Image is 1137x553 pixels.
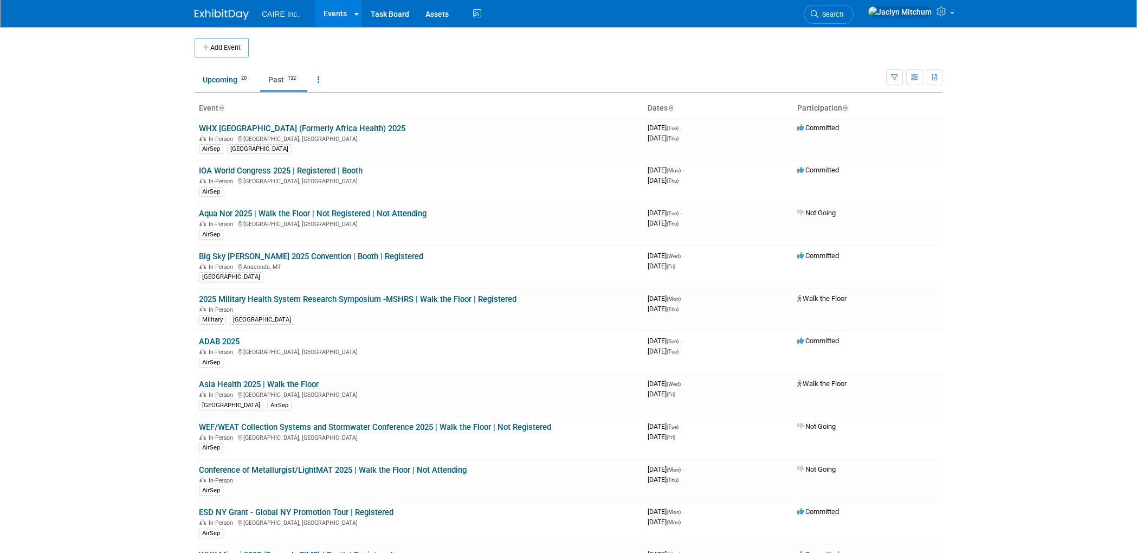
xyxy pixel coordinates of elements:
span: Committed [797,166,839,174]
a: ESD NY Grant - Global NY Promotion Tour | Registered [199,507,393,517]
div: [GEOGRAPHIC_DATA] [227,144,292,154]
span: Walk the Floor [797,294,847,303]
span: - [680,124,682,132]
a: Sort by Start Date [668,104,673,112]
span: In-Person [209,263,236,271]
span: [DATE] [648,219,679,227]
th: Dates [643,99,793,118]
a: Past132 [260,69,307,90]
img: Jaclyn Mitchum [868,6,932,18]
span: [DATE] [648,209,682,217]
span: [DATE] [648,422,682,430]
a: ADAB 2025 [199,337,240,346]
span: In-Person [209,221,236,228]
img: In-Person Event [199,263,206,269]
span: (Tue) [667,210,679,216]
img: In-Person Event [199,391,206,397]
div: AirSep [199,144,223,154]
span: [DATE] [648,166,684,174]
span: CAIRE Inc. [262,10,299,18]
span: Committed [797,124,839,132]
a: Big Sky [PERSON_NAME] 2025 Convention | Booth | Registered [199,252,423,261]
span: (Fri) [667,434,675,440]
span: Search [818,10,843,18]
span: - [682,294,684,303]
img: In-Person Event [199,306,206,312]
img: In-Person Event [199,434,206,440]
a: Upcoming20 [195,69,258,90]
span: (Thu) [667,221,679,227]
span: [DATE] [648,465,684,473]
span: In-Person [209,349,236,356]
span: - [680,337,682,345]
span: - [682,380,684,388]
span: (Mon) [667,519,681,525]
span: 20 [238,74,250,82]
span: [DATE] [648,507,684,516]
span: [DATE] [648,380,684,388]
span: (Mon) [667,509,681,515]
th: Participation [793,99,942,118]
span: (Mon) [667,296,681,302]
a: Aqua Nor 2025 | Walk the Floor | Not Registered | Not Attending [199,209,427,218]
span: - [682,465,684,473]
span: - [682,166,684,174]
span: (Fri) [667,263,675,269]
span: In-Person [209,178,236,185]
span: Not Going [797,422,836,430]
a: Sort by Participation Type [842,104,848,112]
button: Add Event [195,38,249,57]
span: [DATE] [648,518,681,526]
span: (Tue) [667,125,679,131]
span: (Thu) [667,477,679,483]
span: Walk the Floor [797,380,847,388]
a: Conference of Metallurgist/LightMAT 2025 | Walk the Floor | Not Attending [199,465,467,475]
a: WHX [GEOGRAPHIC_DATA] (Formerly Africa Health) 2025 [199,124,405,133]
div: AirSep [199,529,223,538]
span: In-Person [209,391,236,398]
div: AirSep [199,230,223,240]
span: In-Person [209,519,236,526]
div: AirSep [199,358,223,368]
div: [GEOGRAPHIC_DATA] [230,315,294,325]
div: [GEOGRAPHIC_DATA] [199,401,263,410]
span: In-Person [209,306,236,313]
div: Military [199,315,226,325]
span: 132 [285,74,299,82]
span: Not Going [797,209,836,217]
a: Asia Health 2025 | Walk the Floor [199,380,319,389]
img: In-Person Event [199,221,206,226]
span: (Mon) [667,467,681,473]
span: [DATE] [648,124,682,132]
a: 2025 Military Health System Research Symposium -MSHRS | Walk the Floor | Registered [199,294,516,304]
div: [GEOGRAPHIC_DATA], [GEOGRAPHIC_DATA] [199,390,639,398]
a: WEF/WEAT Collection Systems and Stormwater Conference 2025 | Walk the Floor | Not Registered [199,422,551,432]
span: (Fri) [667,391,675,397]
div: [GEOGRAPHIC_DATA] [199,272,263,282]
div: AirSep [199,486,223,496]
span: [DATE] [648,252,684,260]
div: [GEOGRAPHIC_DATA], [GEOGRAPHIC_DATA] [199,134,639,143]
img: ExhibitDay [195,9,249,20]
span: (Wed) [667,381,681,387]
img: In-Person Event [199,178,206,183]
span: Committed [797,252,839,260]
div: AirSep [267,401,292,410]
a: IOA World Congress 2025 | Registered | Booth [199,166,363,176]
span: (Thu) [667,178,679,184]
span: Committed [797,337,839,345]
span: [DATE] [648,262,675,270]
div: AirSep [199,187,223,197]
span: (Thu) [667,306,679,312]
span: [DATE] [648,134,679,142]
span: [DATE] [648,347,679,355]
span: [DATE] [648,475,679,484]
span: (Sun) [667,338,679,344]
div: [GEOGRAPHIC_DATA], [GEOGRAPHIC_DATA] [199,219,639,228]
span: In-Person [209,434,236,441]
img: In-Person Event [199,519,206,525]
span: (Wed) [667,253,681,259]
span: [DATE] [648,433,675,441]
span: In-Person [209,136,236,143]
img: In-Person Event [199,349,206,354]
